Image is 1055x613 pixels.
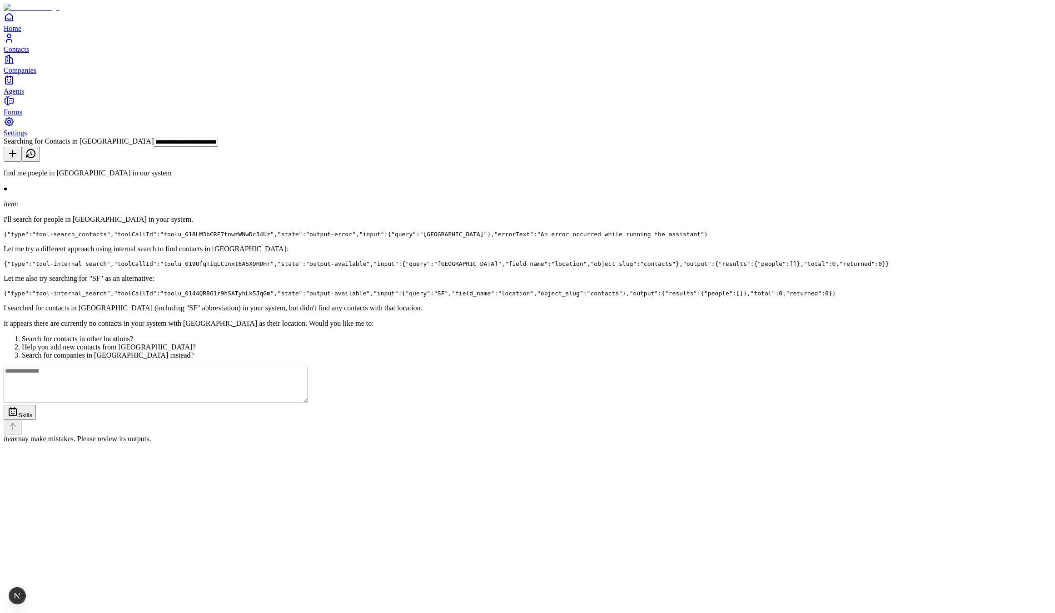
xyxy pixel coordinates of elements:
span: Skills [18,412,32,419]
i: item: [4,200,19,208]
a: Contacts [4,33,1051,53]
span: Searching for Contacts in [GEOGRAPHIC_DATA] [4,137,154,145]
span: Contacts [4,45,29,53]
span: Companies [4,66,36,74]
p: I searched for contacts in [GEOGRAPHIC_DATA] (including "SF" abbreviation) in your system, but di... [4,304,1051,312]
button: Send message [4,420,22,435]
button: Skills [4,405,36,420]
pre: {"type":"tool-internal_search","toolCallId":"toolu_019UfqTiqLC1nxt6A5X9HDHr","state":"output-avai... [4,260,1051,267]
i: item [4,435,16,443]
a: Agents [4,75,1051,95]
li: Help you add new contacts from [GEOGRAPHIC_DATA]? [22,343,1051,351]
pre: {"type":"tool-internal_search","toolCallId":"toolu_0144QR861r9hSATyhLk5JqGm","state":"output-avai... [4,290,1051,297]
a: Home [4,12,1051,32]
p: Let me also try searching for "SF" as an alternative: [4,274,1051,283]
pre: {"type":"tool-search_contacts","toolCallId":"toolu_018LM3bCRF7tnwzWNwDc34Uz","state":"output-erro... [4,231,1051,238]
p: find me poeple in [GEOGRAPHIC_DATA] in our system [4,169,1051,177]
img: Item Brain Logo [4,4,60,12]
span: Settings [4,129,27,137]
li: Search for contacts in other locations? [22,335,1051,343]
button: New conversation [4,147,22,162]
div: may make mistakes. Please review its outputs. [4,435,1051,443]
span: Home [4,25,21,32]
button: View history [22,147,40,162]
p: It appears there are currently no contacts in your system with [GEOGRAPHIC_DATA] as their locatio... [4,319,1051,328]
p: Let me try a different approach using internal search to find contacts in [GEOGRAPHIC_DATA]: [4,245,1051,253]
p: I'll search for people in [GEOGRAPHIC_DATA] in your system. [4,215,1051,224]
a: Forms [4,95,1051,116]
a: Settings [4,116,1051,137]
span: Forms [4,108,22,116]
li: Search for companies in [GEOGRAPHIC_DATA] instead? [22,351,1051,359]
a: Companies [4,54,1051,74]
span: Agents [4,87,24,95]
